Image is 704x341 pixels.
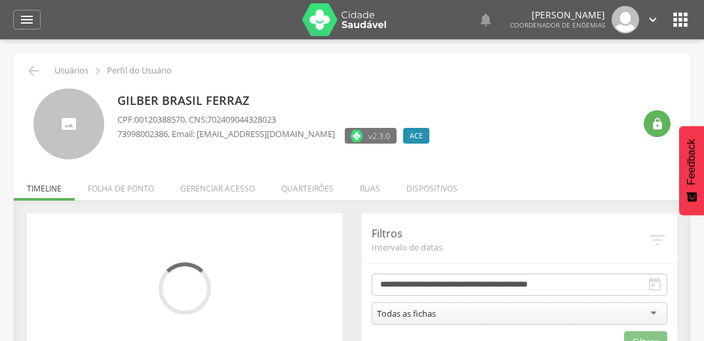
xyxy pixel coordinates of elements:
p: Perfil do Usuário [107,66,172,76]
span: 00120388570 [134,113,185,125]
button: Feedback - Mostrar pesquisa [679,126,704,215]
span: Intervalo de datas [372,241,648,253]
label: Versão do aplicativo [345,128,397,144]
i:  [90,64,105,78]
p: Gilber Brasil Ferraz [117,92,436,110]
p: CPF: , CNS: [117,113,436,126]
a:  [646,6,660,33]
a:  [13,10,41,30]
p: Filtros [372,226,648,241]
span: Coordenador de Endemias [510,20,605,30]
i: Voltar [26,63,41,79]
li: Dispositivos [393,170,471,201]
div: Resetar senha [644,110,671,137]
i:  [646,12,660,27]
i:  [647,277,663,292]
li: Quarteirões [268,170,347,201]
li: Gerenciar acesso [167,170,268,201]
span: ACE [410,130,423,141]
li: Ruas [347,170,393,201]
p: [PERSON_NAME] [510,10,605,20]
span: 73998002386 [117,128,168,140]
a:  [478,6,494,33]
div: Todas as fichas [377,308,436,319]
i:  [478,12,494,28]
i:  [19,12,35,28]
span: v2.3.0 [368,129,390,142]
p: Usuários [54,66,88,76]
i:  [651,117,664,130]
i:  [648,230,667,250]
li: Folha de ponto [75,170,167,201]
p: , Email: [EMAIL_ADDRESS][DOMAIN_NAME] [117,128,335,140]
i:  [670,9,691,30]
span: 702409044328023 [207,113,276,125]
span: Feedback [686,139,697,185]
